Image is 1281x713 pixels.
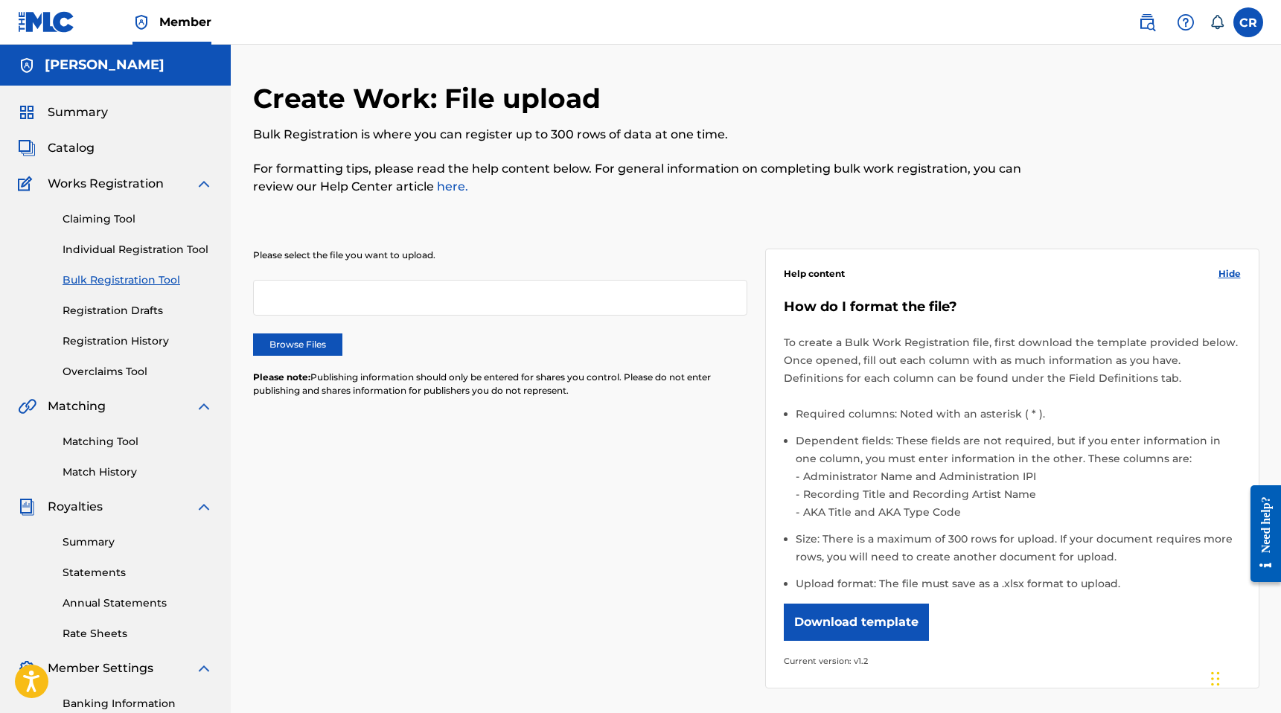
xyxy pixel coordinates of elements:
a: Public Search [1132,7,1162,37]
img: Summary [18,103,36,121]
p: Publishing information should only be entered for shares you control. Please do not enter publish... [253,371,747,397]
img: expand [195,397,213,415]
img: Accounts [18,57,36,74]
img: Top Rightsholder [132,13,150,31]
h5: CHRISTINA RUCK [45,57,164,74]
img: expand [195,175,213,193]
span: Please note: [253,371,310,383]
a: Individual Registration Tool [63,242,213,258]
img: expand [195,498,213,516]
a: SummarySummary [18,103,108,121]
h5: How do I format the file? [784,298,1241,316]
a: Summary [63,534,213,550]
img: Member Settings [18,659,36,677]
a: Banking Information [63,696,213,712]
span: Hide [1218,267,1241,281]
img: expand [195,659,213,677]
li: Administrator Name and Administration IPI [799,467,1241,485]
span: Royalties [48,498,103,516]
div: User Menu [1233,7,1263,37]
p: For formatting tips, please read the help content below. For general information on completing bu... [253,160,1028,196]
li: Size: There is a maximum of 300 rows for upload. If your document requires more rows, you will ne... [796,530,1241,575]
img: search [1138,13,1156,31]
a: CatalogCatalog [18,139,95,157]
label: Browse Files [253,333,342,356]
img: help [1177,13,1195,31]
span: Member [159,13,211,31]
a: Bulk Registration Tool [63,272,213,288]
img: Works Registration [18,175,37,193]
p: Please select the file you want to upload. [253,249,747,262]
a: Matching Tool [63,434,213,450]
img: Matching [18,397,36,415]
span: Matching [48,397,106,415]
img: Catalog [18,139,36,157]
span: Summary [48,103,108,121]
a: here. [434,179,468,194]
p: Current version: v1.2 [784,652,1241,670]
a: Match History [63,464,213,480]
img: Royalties [18,498,36,516]
span: Catalog [48,139,95,157]
p: To create a Bulk Work Registration file, first download the template provided below. Once opened,... [784,333,1241,387]
li: Upload format: The file must save as a .xlsx format to upload. [796,575,1241,592]
a: Registration Drafts [63,303,213,319]
span: Help content [784,267,845,281]
a: Overclaims Tool [63,364,213,380]
a: Rate Sheets [63,626,213,642]
li: Dependent fields: These fields are not required, but if you enter information in one column, you ... [796,432,1241,530]
div: Notifications [1210,15,1224,30]
p: Bulk Registration is where you can register up to 300 rows of data at one time. [253,126,1028,144]
div: Help [1171,7,1201,37]
button: Download template [784,604,929,641]
iframe: Resource Center [1239,474,1281,594]
a: Claiming Tool [63,211,213,227]
h2: Create Work: File upload [253,82,608,115]
li: Recording Title and Recording Artist Name [799,485,1241,503]
span: Member Settings [48,659,153,677]
li: AKA Title and AKA Type Code [799,503,1241,521]
span: Works Registration [48,175,164,193]
li: Required columns: Noted with an asterisk ( * ). [796,405,1241,432]
a: Statements [63,565,213,581]
iframe: Chat Widget [1207,642,1281,713]
a: Registration History [63,333,213,349]
a: Annual Statements [63,595,213,611]
div: Drag [1211,656,1220,701]
img: MLC Logo [18,11,75,33]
